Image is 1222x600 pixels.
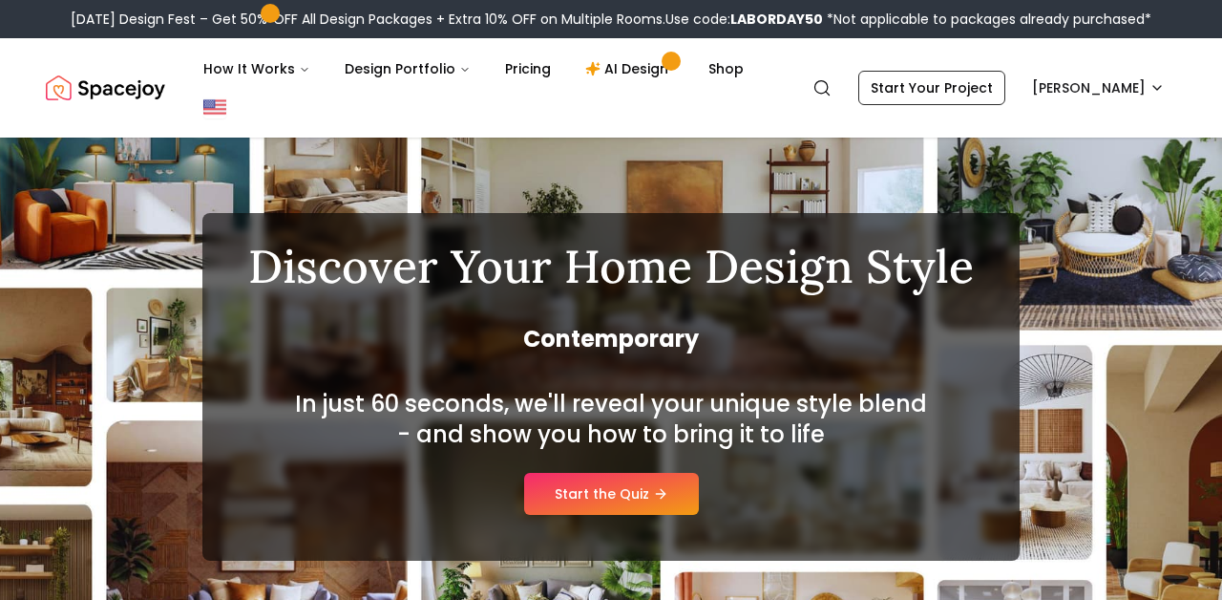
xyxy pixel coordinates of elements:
[730,10,823,29] b: LABORDAY50
[46,69,165,107] a: Spacejoy
[1021,71,1176,105] button: [PERSON_NAME]
[46,69,165,107] img: Spacejoy Logo
[329,50,486,88] button: Design Portfolio
[570,50,689,88] a: AI Design
[203,96,226,118] img: United States
[248,324,974,354] span: Contemporary
[693,50,759,88] a: Shop
[71,10,1151,29] div: [DATE] Design Fest – Get 50% OFF All Design Packages + Extra 10% OFF on Multiple Rooms.
[188,50,326,88] button: How It Works
[823,10,1151,29] span: *Not applicable to packages already purchased*
[524,473,699,515] a: Start the Quiz
[858,71,1005,105] a: Start Your Project
[665,10,823,29] span: Use code:
[290,389,932,450] h2: In just 60 seconds, we'll reveal your unique style blend - and show you how to bring it to life
[490,50,566,88] a: Pricing
[188,50,759,88] nav: Main
[248,244,974,289] h1: Discover Your Home Design Style
[46,38,1176,138] nav: Global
